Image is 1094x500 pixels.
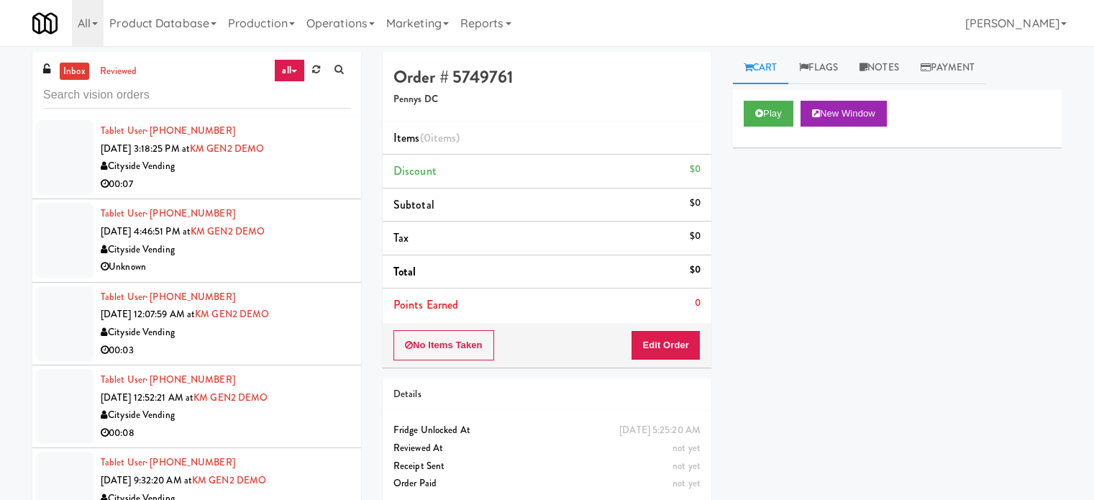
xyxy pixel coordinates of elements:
a: Cart [733,52,788,84]
a: Payment [910,52,986,84]
div: Cityside Vending [101,324,350,342]
button: No Items Taken [393,330,494,360]
div: 0 [695,294,701,312]
span: · [PHONE_NUMBER] [145,290,235,304]
a: Tablet User· [PHONE_NUMBER] [101,455,235,469]
button: Edit Order [631,330,701,360]
div: Details [393,386,701,404]
div: Cityside Vending [101,158,350,176]
a: Tablet User· [PHONE_NUMBER] [101,290,235,304]
a: KM GEN2 DEMO [195,307,269,321]
a: KM GEN2 DEMO [193,391,268,404]
div: Fridge Unlocked At [393,422,701,440]
h5: Pennys DC [393,94,701,105]
input: Search vision orders [43,82,350,109]
a: KM GEN2 DEMO [191,224,265,238]
div: $0 [690,194,701,212]
div: $0 [690,160,701,178]
div: Unknown [101,258,350,276]
a: KM GEN2 DEMO [192,473,266,487]
ng-pluralize: items [431,129,457,146]
span: Points Earned [393,296,458,313]
span: · [PHONE_NUMBER] [145,124,235,137]
span: [DATE] 3:18:25 PM at [101,142,190,155]
a: all [274,59,304,82]
img: Micromart [32,11,58,36]
a: inbox [60,63,89,81]
span: [DATE] 4:46:51 PM at [101,224,191,238]
div: [DATE] 5:25:20 AM [619,422,701,440]
span: Tax [393,229,409,246]
span: [DATE] 9:32:20 AM at [101,473,192,487]
span: [DATE] 12:52:21 AM at [101,391,193,404]
a: reviewed [96,63,141,81]
li: Tablet User· [PHONE_NUMBER][DATE] 4:46:51 PM atKM GEN2 DEMOCityside VendingUnknown [32,199,361,282]
h4: Order # 5749761 [393,68,701,86]
div: Cityside Vending [101,241,350,259]
button: New Window [801,101,887,127]
span: not yet [673,476,701,490]
a: Tablet User· [PHONE_NUMBER] [101,206,235,220]
span: not yet [673,441,701,455]
span: · [PHONE_NUMBER] [145,373,235,386]
div: Cityside Vending [101,406,350,424]
a: KM GEN2 DEMO [190,142,264,155]
li: Tablet User· [PHONE_NUMBER][DATE] 12:52:21 AM atKM GEN2 DEMOCityside Vending00:08 [32,365,361,448]
div: $0 [690,227,701,245]
span: not yet [673,459,701,473]
div: $0 [690,261,701,279]
a: Tablet User· [PHONE_NUMBER] [101,124,235,137]
div: Order Paid [393,475,701,493]
li: Tablet User· [PHONE_NUMBER][DATE] 3:18:25 PM atKM GEN2 DEMOCityside Vending00:07 [32,117,361,199]
a: Tablet User· [PHONE_NUMBER] [101,373,235,386]
span: Items [393,129,460,146]
span: Discount [393,163,437,179]
div: 00:07 [101,176,350,194]
span: Total [393,263,416,280]
span: · [PHONE_NUMBER] [145,206,235,220]
span: · [PHONE_NUMBER] [145,455,235,469]
div: 00:08 [101,424,350,442]
li: Tablet User· [PHONE_NUMBER][DATE] 12:07:59 AM atKM GEN2 DEMOCityside Vending00:03 [32,283,361,365]
div: Reviewed At [393,440,701,458]
span: [DATE] 12:07:59 AM at [101,307,195,321]
a: Notes [849,52,910,84]
a: Flags [788,52,849,84]
button: Play [744,101,793,127]
div: Receipt Sent [393,458,701,476]
div: 00:03 [101,342,350,360]
span: (0 ) [420,129,460,146]
span: Subtotal [393,196,434,213]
